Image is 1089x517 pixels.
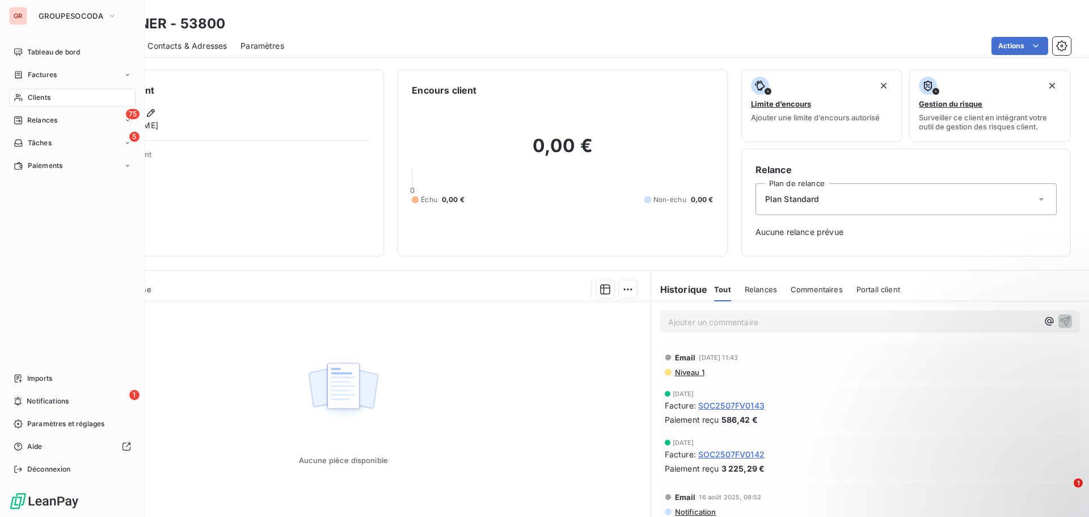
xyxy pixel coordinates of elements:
[721,414,758,426] span: 586,42 €
[919,113,1061,131] span: Surveiller ce client en intégrant votre outil de gestion des risques client.
[691,195,714,205] span: 0,00 €
[240,40,284,52] span: Paramètres
[410,186,415,195] span: 0
[9,7,27,25] div: GR
[665,400,696,411] span: Facture :
[129,390,140,400] span: 1
[651,283,708,296] h6: Historique
[991,37,1048,55] button: Actions
[28,70,57,80] span: Factures
[27,47,80,57] span: Tableau de bord
[699,354,738,361] span: [DATE] 11:43
[673,390,694,397] span: [DATE]
[27,464,71,474] span: Déconnexion
[421,195,437,205] span: Échu
[675,493,696,502] span: Email
[299,456,388,465] span: Aucune pièce disponible
[698,400,765,411] span: SOC2507FV0143
[721,463,765,474] span: 3 225,29 €
[745,285,777,294] span: Relances
[653,195,686,205] span: Non-échu
[791,285,843,294] span: Commentaires
[69,83,370,97] h6: Informations client
[126,109,140,119] span: 75
[100,14,225,34] h3: GURTNER - 53800
[862,407,1089,486] iframe: Intercom notifications message
[755,163,1057,176] h6: Relance
[442,195,465,205] span: 0,00 €
[39,11,103,20] span: GROUPESOCODA
[412,83,476,97] h6: Encours client
[307,356,379,427] img: Empty state
[741,69,903,142] button: Limite d’encoursAjouter une limite d’encours autorisé
[673,439,694,446] span: [DATE]
[765,194,820,205] span: Plan Standard
[751,113,880,122] span: Ajouter une limite d’encours autorisé
[1050,478,1078,506] iframe: Intercom live chat
[28,161,62,171] span: Paiements
[9,492,79,510] img: Logo LeanPay
[9,438,136,456] a: Aide
[27,419,104,429] span: Paramètres et réglages
[665,463,719,474] span: Paiement reçu
[27,373,52,384] span: Imports
[714,285,731,294] span: Tout
[147,40,227,52] span: Contacts & Adresses
[91,150,370,166] span: Propriétés Client
[665,448,696,460] span: Facture :
[28,93,50,103] span: Clients
[699,494,761,501] span: 16 août 2025, 08:52
[1074,478,1083,487] span: 1
[698,448,765,460] span: SOC2507FV0142
[665,414,719,426] span: Paiement reçu
[751,99,811,108] span: Limite d’encours
[27,396,69,406] span: Notifications
[856,285,900,294] span: Portail client
[28,138,52,148] span: Tâches
[909,69,1071,142] button: Gestion du risqueSurveiller ce client en intégrant votre outil de gestion des risques client.
[27,115,57,125] span: Relances
[919,99,982,108] span: Gestion du risque
[755,226,1057,238] span: Aucune relance prévue
[674,507,716,516] span: Notification
[412,134,713,169] h2: 0,00 €
[675,353,696,362] span: Email
[674,368,704,377] span: Niveau 1
[27,442,43,452] span: Aide
[129,132,140,142] span: 5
